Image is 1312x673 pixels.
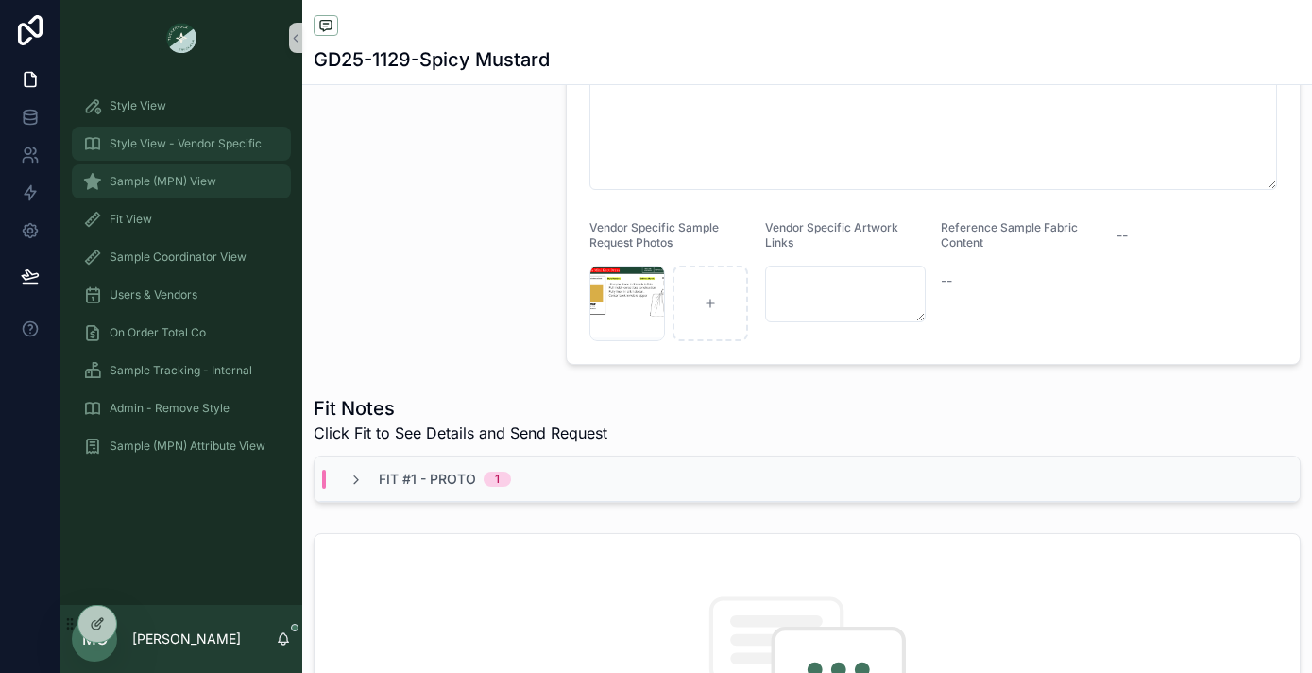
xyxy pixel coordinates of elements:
div: 1 [495,472,500,487]
p: [PERSON_NAME] [132,630,241,648]
a: Sample Coordinator View [72,240,291,274]
span: Sample (MPN) Attribute View [110,439,265,454]
span: Style View - Vendor Specific [110,136,262,151]
a: Sample (MPN) Attribute View [72,429,291,463]
span: Users & Vendors [110,287,197,302]
span: Style View [110,98,166,113]
a: Users & Vendors [72,278,291,312]
a: Admin - Remove Style [72,391,291,425]
span: Fit #1 - Proto [379,470,476,489]
span: Sample (MPN) View [110,174,216,189]
a: Style View [72,89,291,123]
span: -- [941,271,952,290]
a: On Order Total Co [72,316,291,350]
span: Vendor Specific Sample Request Photos [589,220,719,250]
span: Sample Tracking - Internal [110,363,252,378]
span: Reference Sample Fabric Content [941,220,1078,250]
h1: GD25-1129-Spicy Mustard [314,46,550,73]
span: Click Fit to See Details and Send Request [314,422,607,444]
span: -- [1116,226,1128,245]
a: Fit View [72,202,291,236]
span: Vendor Specific Artwork Links [765,220,898,250]
span: Fit View [110,212,152,227]
span: Admin - Remove Style [110,401,230,416]
a: Style View - Vendor Specific [72,127,291,161]
h1: Fit Notes [314,395,607,422]
span: Sample Coordinator View [110,250,247,265]
div: scrollable content [60,76,302,488]
a: Sample (MPN) View [72,164,291,198]
a: Sample Tracking - Internal [72,354,291,388]
span: On Order Total Co [110,325,206,340]
img: App logo [166,23,196,53]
